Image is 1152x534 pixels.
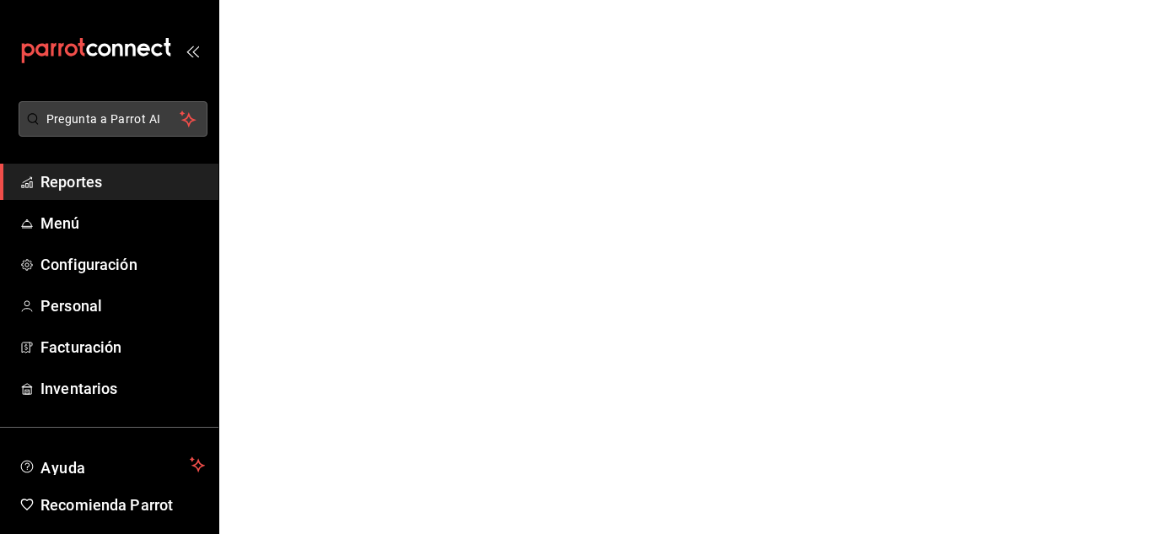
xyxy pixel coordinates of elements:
[40,212,205,235] span: Menú
[19,101,207,137] button: Pregunta a Parrot AI
[40,336,205,359] span: Facturación
[40,294,205,317] span: Personal
[40,494,205,516] span: Recomienda Parrot
[46,111,180,128] span: Pregunta a Parrot AI
[40,377,205,400] span: Inventarios
[40,455,183,475] span: Ayuda
[186,44,199,57] button: open_drawer_menu
[40,170,205,193] span: Reportes
[12,122,207,140] a: Pregunta a Parrot AI
[40,253,205,276] span: Configuración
